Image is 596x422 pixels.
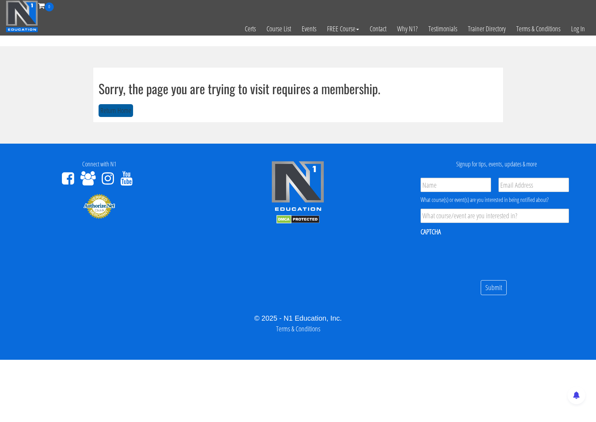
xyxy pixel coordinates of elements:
a: Testimonials [423,11,463,46]
a: Events [296,11,322,46]
img: n1-education [6,0,38,32]
a: 0 [38,1,54,10]
a: Course List [261,11,296,46]
div: © 2025 - N1 Education, Inc. [5,313,591,324]
div: What course(s) or event(s) are you interested in being notified about? [421,196,569,204]
a: Terms & Conditions [276,324,320,333]
input: Name [421,178,491,192]
img: Authorize.Net Merchant - Click to Verify [83,193,115,219]
a: FREE Course [322,11,364,46]
a: Terms & Conditions [511,11,566,46]
iframe: reCAPTCHA [421,241,529,269]
span: 0 [45,2,54,11]
label: CAPTCHA [421,227,441,236]
h1: Sorry, the page you are trying to visit requires a membership. [99,81,498,96]
a: Trainer Directory [463,11,511,46]
img: DMCA.com Protection Status [276,215,320,224]
h4: Connect with N1 [5,161,193,168]
input: What course/event are you interested in? [421,209,569,223]
a: Contact [364,11,392,46]
h4: Signup for tips, events, updates & more [403,161,591,168]
input: Submit [481,280,507,295]
button: Return Home [99,104,133,117]
a: Certs [239,11,261,46]
img: n1-edu-logo [271,161,325,213]
a: Why N1? [392,11,423,46]
input: Email Address [499,178,569,192]
a: Log In [566,11,590,46]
